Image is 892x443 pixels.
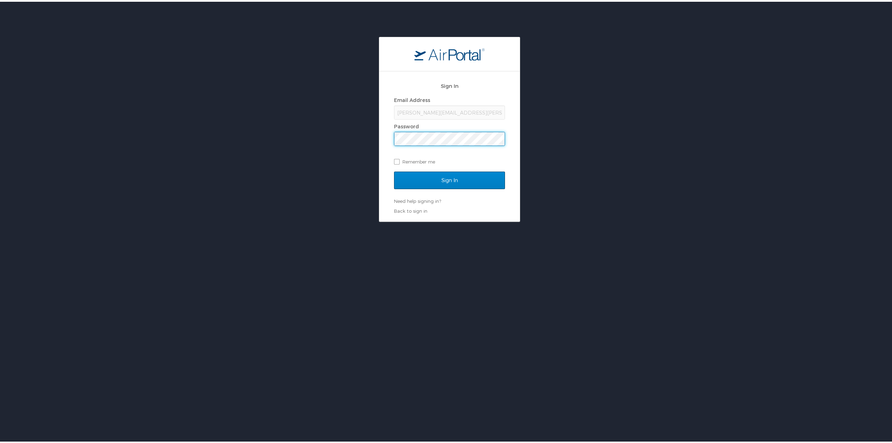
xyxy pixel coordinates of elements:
[394,122,419,128] label: Password
[394,95,430,101] label: Email Address
[394,80,505,88] h2: Sign In
[394,206,427,212] a: Back to sign in
[414,46,485,59] img: logo
[394,197,441,202] a: Need help signing in?
[394,155,505,165] label: Remember me
[394,170,505,187] input: Sign In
